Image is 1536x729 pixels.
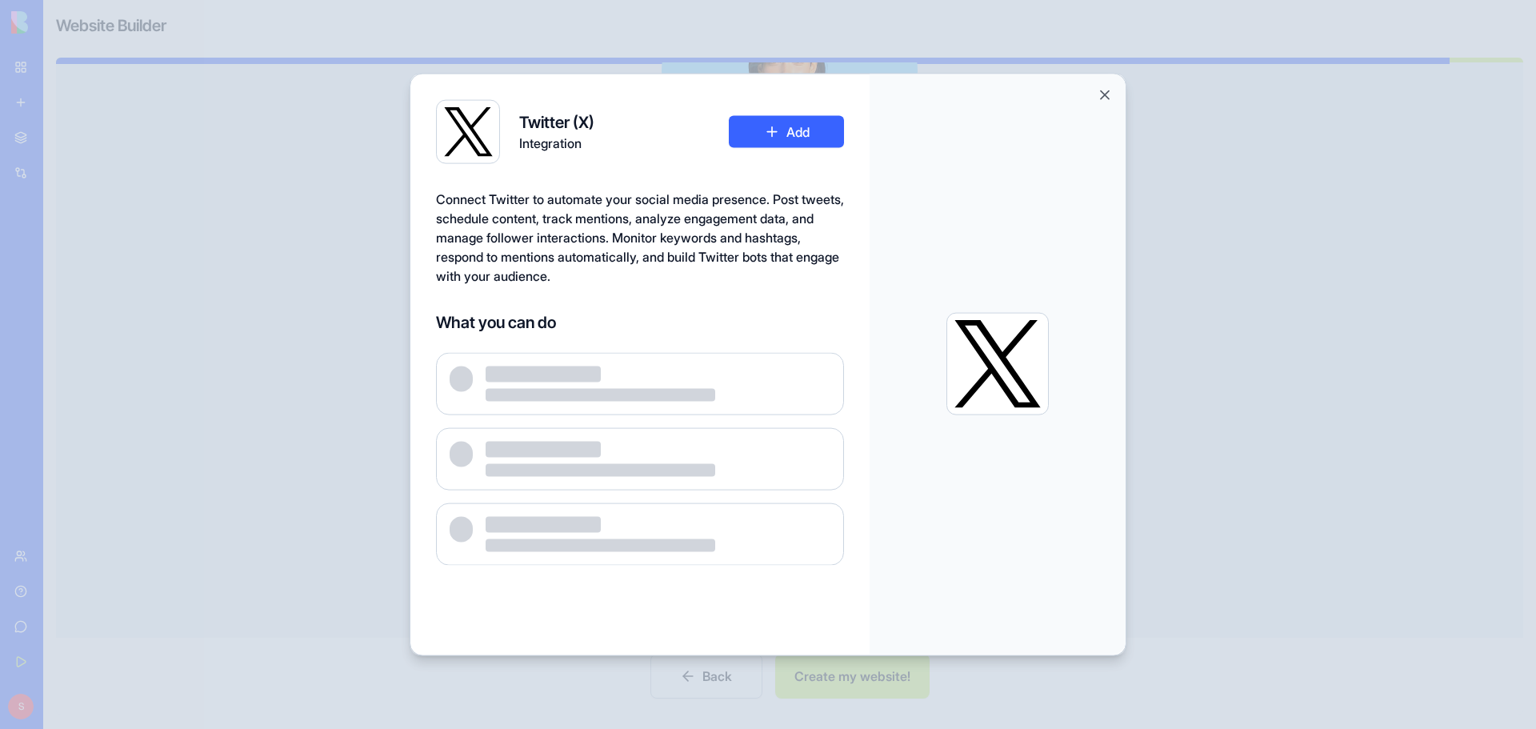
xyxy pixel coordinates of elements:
h4: Twitter (X) [519,110,594,133]
span: Connect Twitter to automate your social media presence. Post tweets, schedule content, track ment... [436,190,844,283]
h4: What you can do [436,310,844,333]
button: Close [1097,86,1113,102]
span: Integration [519,133,594,152]
button: Add [729,115,844,147]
